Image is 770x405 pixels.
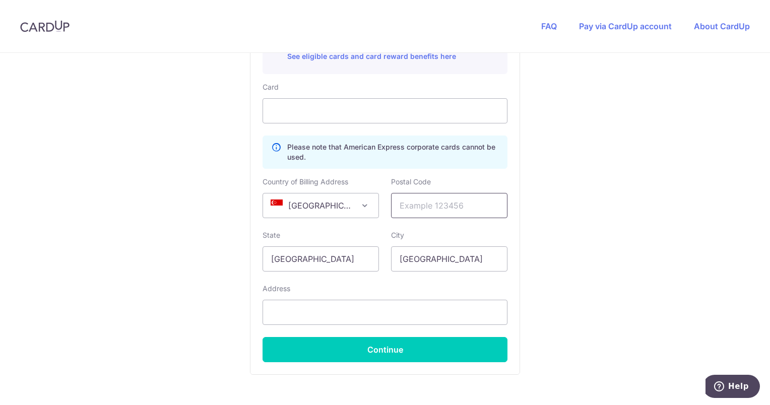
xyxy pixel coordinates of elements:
label: Address [263,284,290,294]
button: Continue [263,337,507,362]
label: Postal Code [391,177,431,187]
a: Pay via CardUp account [579,21,672,31]
a: About CardUp [694,21,750,31]
a: See eligible cards and card reward benefits here [287,52,456,60]
iframe: Secure card payment input frame [271,105,499,117]
label: City [391,230,404,240]
label: Card [263,82,279,92]
label: Country of Billing Address [263,177,348,187]
p: Please note that American Express corporate cards cannot be used. [287,142,499,162]
span: Singapore [263,193,378,218]
input: Example 123456 [391,193,507,218]
a: FAQ [541,21,557,31]
img: CardUp [20,20,70,32]
label: State [263,230,280,240]
span: Singapore [263,193,379,218]
iframe: Opens a widget where you can find more information [705,375,760,400]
